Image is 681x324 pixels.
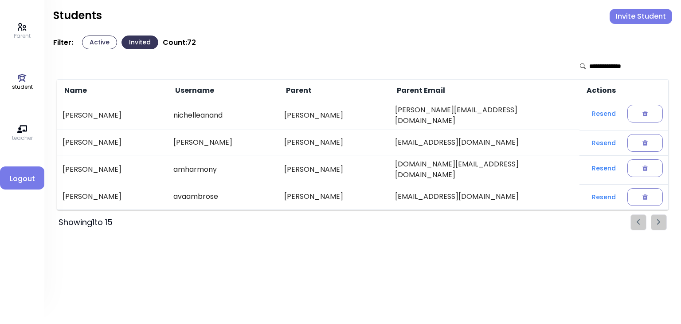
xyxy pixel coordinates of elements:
span: Name [63,85,87,96]
span: Logout [7,174,37,184]
p: Parent [14,32,31,40]
button: Invite Student [610,9,672,24]
span: Parent Email [395,85,445,96]
td: [PERSON_NAME] [57,184,168,210]
td: [DOMAIN_NAME][EMAIL_ADDRESS][DOMAIN_NAME] [390,155,580,184]
button: Resend [585,160,623,176]
a: teacher [12,124,33,142]
h2: Students [53,9,102,22]
div: Showing 1 to 15 [59,216,113,229]
button: Resend [585,189,623,205]
span: Parent [284,85,312,96]
td: [PERSON_NAME] [279,101,390,130]
a: Parent [14,22,31,40]
td: [PERSON_NAME] [168,130,279,155]
span: Username [173,85,214,96]
td: [PERSON_NAME][EMAIL_ADDRESS][DOMAIN_NAME] [390,101,580,130]
p: teacher [12,134,33,142]
td: [EMAIL_ADDRESS][DOMAIN_NAME] [390,184,580,210]
td: [PERSON_NAME] [57,155,168,184]
button: Resend [585,106,623,122]
td: [PERSON_NAME] [279,155,390,184]
p: Filter: [53,38,73,47]
td: nichelleanand [168,101,279,130]
td: [PERSON_NAME] [279,184,390,210]
p: student [12,83,33,91]
td: avaambrose [168,184,279,210]
td: [PERSON_NAME] [279,130,390,155]
p: Count: 72 [163,38,196,47]
a: student [12,73,33,91]
td: [EMAIL_ADDRESS][DOMAIN_NAME] [390,130,580,155]
button: Active [82,36,117,49]
button: Resend [585,135,623,151]
button: Invited [121,36,158,49]
td: amharmony [168,155,279,184]
span: Actions [585,85,616,96]
td: [PERSON_NAME] [57,130,168,155]
ul: Pagination [630,214,667,230]
td: [PERSON_NAME] [57,101,168,130]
